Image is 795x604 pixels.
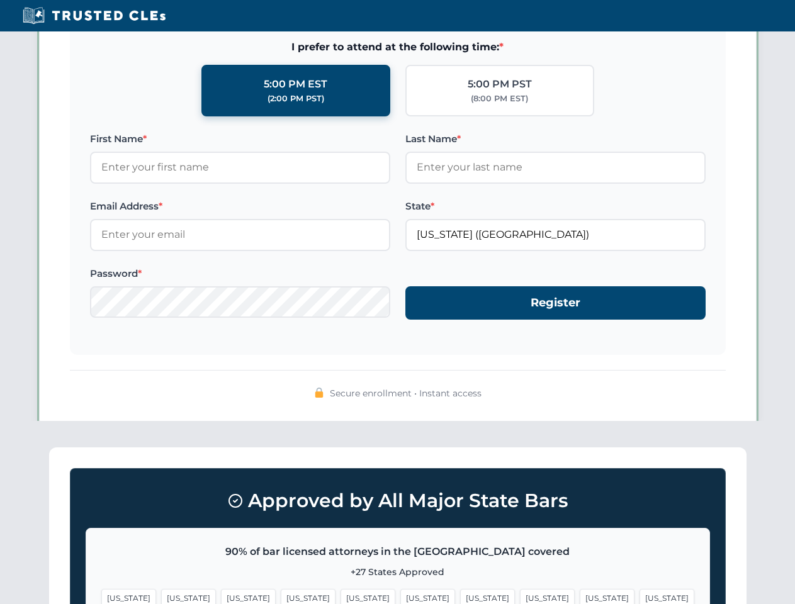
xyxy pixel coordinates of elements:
[405,286,706,320] button: Register
[268,92,324,105] div: (2:00 PM PST)
[405,219,706,250] input: Florida (FL)
[90,39,706,55] span: I prefer to attend at the following time:
[86,484,710,518] h3: Approved by All Major State Bars
[405,199,706,214] label: State
[101,565,694,579] p: +27 States Approved
[90,131,390,147] label: First Name
[90,219,390,250] input: Enter your email
[90,266,390,281] label: Password
[405,131,706,147] label: Last Name
[468,76,532,92] div: 5:00 PM PST
[90,199,390,214] label: Email Address
[314,388,324,398] img: 🔒
[101,544,694,560] p: 90% of bar licensed attorneys in the [GEOGRAPHIC_DATA] covered
[330,386,482,400] span: Secure enrollment • Instant access
[471,92,528,105] div: (8:00 PM EST)
[19,6,169,25] img: Trusted CLEs
[90,152,390,183] input: Enter your first name
[264,76,327,92] div: 5:00 PM EST
[405,152,706,183] input: Enter your last name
